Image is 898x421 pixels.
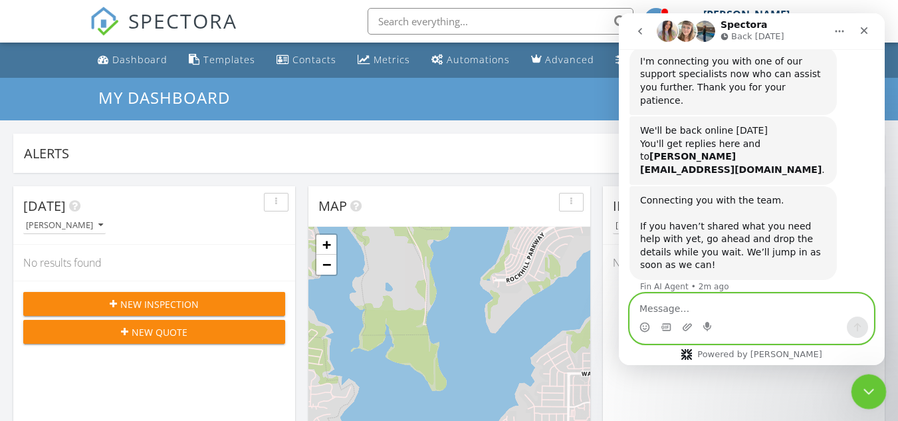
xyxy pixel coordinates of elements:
[112,53,168,66] div: Dashboard
[703,8,790,21] div: [PERSON_NAME]
[447,53,510,66] div: Automations
[26,221,103,230] div: [PERSON_NAME]
[851,374,887,410] iframe: Intercom live chat
[271,48,342,72] a: Contacts
[316,255,336,275] a: Zoom out
[619,13,885,365] iframe: Intercom live chat
[613,217,695,235] button: [PERSON_NAME]
[120,297,199,311] span: New Inspection
[352,48,415,72] a: Metrics
[132,325,187,339] span: New Quote
[23,320,285,344] button: New Quote
[545,53,594,66] div: Advanced
[183,48,261,72] a: Templates
[90,7,119,36] img: The Best Home Inspection Software - Spectora
[92,48,173,72] a: Dashboard
[24,144,855,162] div: Alerts
[318,197,347,215] span: Map
[613,197,697,215] span: In Progress
[610,48,674,72] a: Settings
[374,53,410,66] div: Metrics
[203,53,255,66] div: Templates
[368,8,633,35] input: Search everything...
[13,245,295,281] div: No results found
[292,53,336,66] div: Contacts
[426,48,515,72] a: Automations (Basic)
[316,235,336,255] a: Zoom in
[23,197,66,215] span: [DATE]
[603,245,885,281] div: No results found
[526,48,600,72] a: Advanced
[98,86,230,108] span: My Dashboard
[128,7,237,35] span: SPECTORA
[90,18,237,46] a: SPECTORA
[23,292,285,316] button: New Inspection
[616,221,693,230] div: [PERSON_NAME]
[23,217,106,235] button: [PERSON_NAME]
